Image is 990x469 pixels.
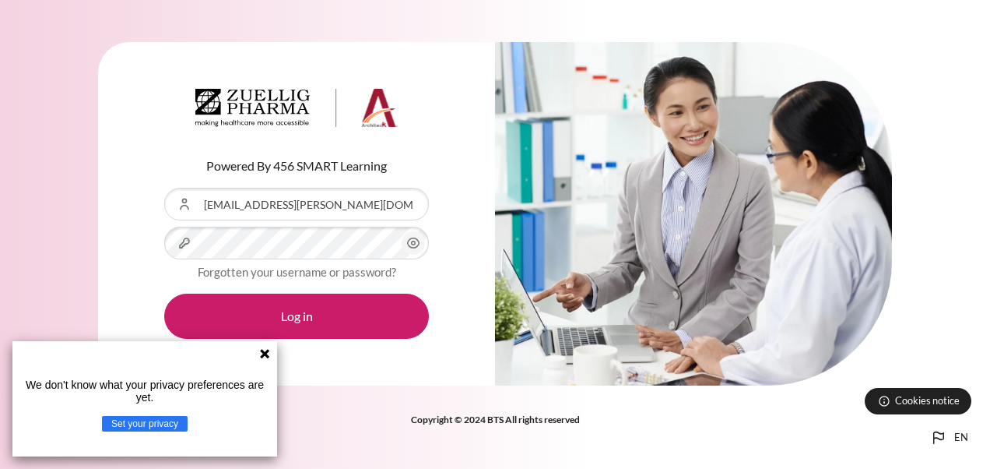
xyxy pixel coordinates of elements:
p: Powered By 456 SMART Learning [164,157,429,175]
span: en [954,430,968,446]
a: Forgotten your username or password? [198,265,396,279]
img: Architeck [195,89,398,128]
button: Set your privacy [102,416,188,432]
a: Architeck [195,89,398,134]
button: Languages [923,422,974,453]
input: Username or Email Address [164,188,429,220]
button: Log in [164,294,429,339]
p: We don't know what your privacy preferences are yet. [19,379,271,404]
strong: Copyright © 2024 BTS All rights reserved [411,414,580,425]
button: Cookies notice [865,388,971,414]
span: Cookies notice [895,393,960,408]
